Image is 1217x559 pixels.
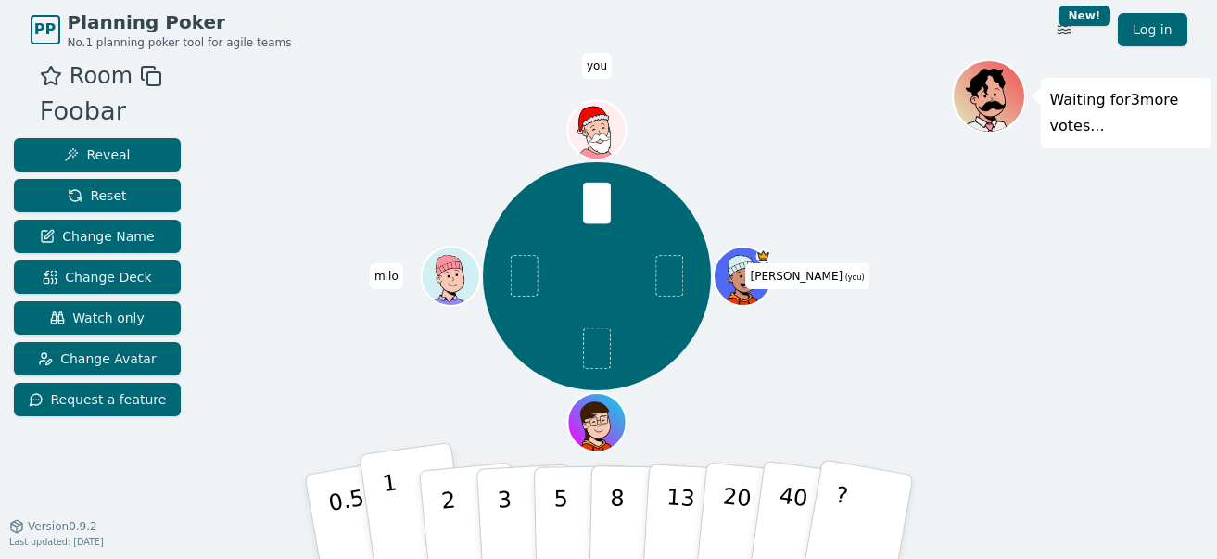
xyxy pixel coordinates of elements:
[31,9,292,50] a: PPPlanning PokerNo.1 planning poker tool for agile teams
[40,93,162,131] div: Foobar
[28,519,97,534] span: Version 0.9.2
[68,9,292,35] span: Planning Poker
[370,263,403,289] span: Click to change your name
[14,138,182,172] button: Reveal
[29,390,167,409] span: Request a feature
[40,227,154,246] span: Change Name
[68,35,292,50] span: No.1 planning poker tool for agile teams
[34,19,56,41] span: PP
[9,519,97,534] button: Version0.9.2
[716,248,771,304] button: Click to change your avatar
[50,309,145,327] span: Watch only
[68,186,126,205] span: Reset
[14,260,182,294] button: Change Deck
[745,263,868,289] span: Click to change your name
[64,146,130,164] span: Reveal
[1059,6,1111,26] div: New!
[1118,13,1186,46] a: Log in
[38,349,157,368] span: Change Avatar
[9,537,104,547] span: Last updated: [DATE]
[756,248,771,263] span: bartholomew is the host
[14,301,182,335] button: Watch only
[1050,87,1202,139] p: Waiting for 3 more votes...
[1047,13,1081,46] button: New!
[843,273,865,282] span: (you)
[14,220,182,253] button: Change Name
[14,179,182,212] button: Reset
[43,268,151,286] span: Change Deck
[70,59,133,93] span: Room
[14,383,182,416] button: Request a feature
[14,342,182,375] button: Change Avatar
[40,59,62,93] button: Add as favourite
[582,53,612,79] span: Click to change your name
